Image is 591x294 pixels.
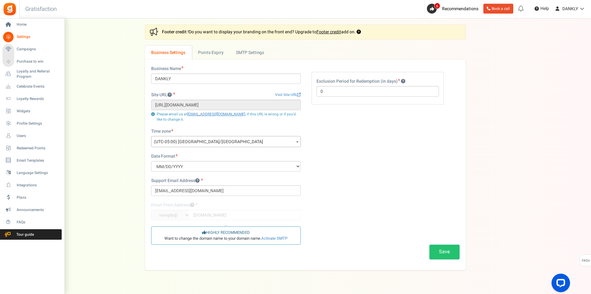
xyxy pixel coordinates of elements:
span: 6 [434,3,440,9]
span: Settings [17,34,60,39]
label: Exclusion Period for Redemption (in days) [316,78,405,85]
a: Language Settings [2,168,62,178]
label: Support Email Address [151,178,203,184]
a: Settings [2,32,62,42]
label: Time zone [151,128,173,135]
span: Profile Settings [17,121,60,126]
span: HIGHLY RECOMMENDED [202,230,250,236]
span: DANKLY [562,6,578,12]
span: Email Templates [17,158,60,163]
a: 6 Recommendations [427,4,481,14]
a: Users [2,130,62,141]
a: Announcements [2,205,62,215]
span: Recommendations [442,6,478,12]
label: Date Format [151,153,178,159]
span: Plans [17,195,60,200]
a: Purchase to win [2,56,62,67]
img: Gratisfaction [3,2,17,16]
span: FAQs [581,255,590,267]
input: http://www.example.com [151,100,301,110]
a: Visit Site URL [275,92,301,97]
span: Announcements [17,207,60,213]
a: Email Templates [2,155,62,166]
a: Activate SMTP [261,235,287,241]
label: Site URL [151,92,175,98]
span: Loyalty and Referral Program [17,69,62,79]
a: Loyalty and Referral Program [2,69,62,79]
a: Help [532,4,552,14]
a: Book a call [483,4,513,14]
span: Language Settings [17,170,60,176]
span: Campaigns [17,47,60,52]
a: Redeemed Points [2,143,62,153]
span: Home [17,22,60,27]
label: Business Name [151,66,184,72]
a: [EMAIL_ADDRESS][DOMAIN_NAME] [187,111,245,117]
input: Your business name [151,73,301,84]
input: support@yourdomain.com [151,185,301,196]
a: Celebrate Events [2,81,62,92]
a: Footer credit [316,29,341,35]
p: Please email us at , if this URL is wrong or if you'd like to change it. [151,112,301,122]
span: Celebrate Events [17,84,60,89]
a: FAQs [2,217,62,227]
a: Loyalty Rewards [2,93,62,104]
a: SMTP Settings [230,46,285,60]
span: Loyalty Rewards [17,96,60,101]
h3: Gratisfaction [19,3,64,15]
span: Help [539,6,549,12]
strong: Footer credit ! [162,29,189,35]
a: Home [2,19,62,30]
span: FAQs [17,220,60,225]
a: Widgets [2,106,62,116]
span: Redeemed Points [17,146,60,151]
div: Do you want to display your branding on the front end? Upgrade to add on. [145,25,466,39]
span: Integrations [17,183,60,188]
span: (UTC-05:00) America/Chicago [151,136,301,147]
a: Campaigns [2,44,62,55]
span: Tour guide [3,232,46,237]
a: Business Settings [145,46,192,60]
span: (UTC-05:00) America/Chicago [151,136,300,147]
a: Profile Settings [2,118,62,129]
span: Want to change the domain name to your domain name. [164,236,287,242]
span: Widgets [17,109,60,114]
a: Plans [2,192,62,203]
span: Purchase to win [17,59,60,64]
span: Users [17,133,60,139]
button: Save [429,245,460,259]
a: Integrations [2,180,62,190]
a: Points Expiry [192,46,230,60]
